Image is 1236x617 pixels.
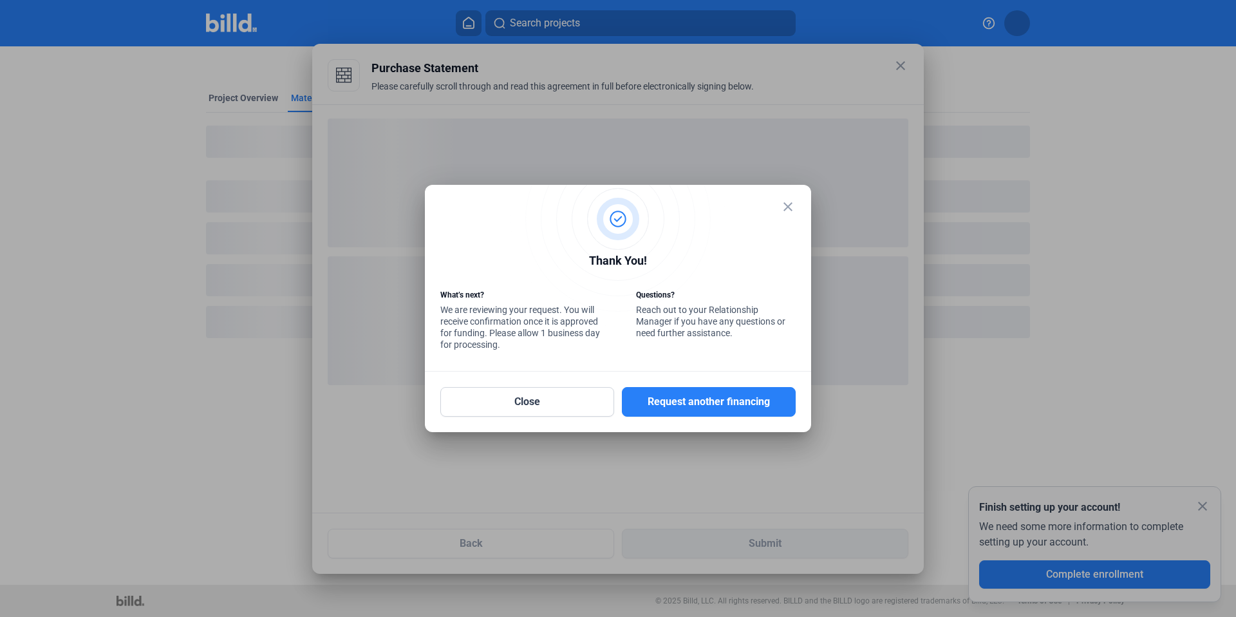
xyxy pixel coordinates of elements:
div: What’s next? [440,289,600,304]
div: Reach out to your Relationship Manager if you have any questions or need further assistance. [636,289,796,342]
div: Questions? [636,289,796,304]
div: We are reviewing your request. You will receive confirmation once it is approved for funding. Ple... [440,289,600,354]
div: Thank You! [440,252,796,273]
mat-icon: close [780,199,796,214]
button: Close [440,387,614,417]
button: Request another financing [622,387,796,417]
